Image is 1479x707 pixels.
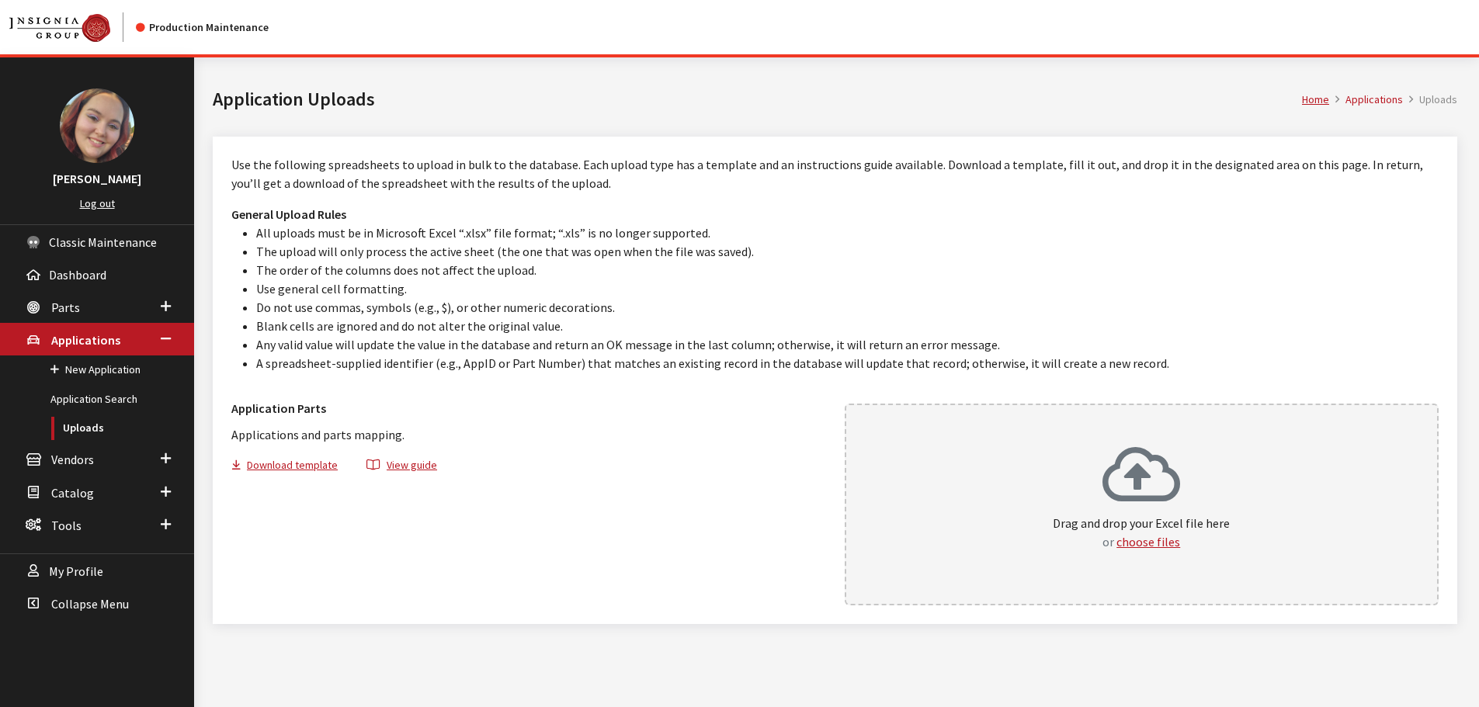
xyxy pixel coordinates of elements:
h3: General Upload Rules [231,205,1439,224]
li: Any valid value will update the value in the database and return an OK message in the last column... [256,335,1439,354]
h3: Application Parts [231,399,826,418]
a: Home [1302,92,1329,106]
button: View guide [353,456,450,479]
li: Applications [1329,92,1403,108]
img: Catalog Maintenance [9,14,110,42]
span: Parts [51,300,80,315]
span: Classic Maintenance [49,234,157,250]
h1: Application Uploads [213,85,1302,113]
span: Collapse Menu [51,596,129,612]
li: A spreadsheet-supplied identifier (e.g., AppID or Part Number) that matches an existing record in... [256,354,1439,373]
span: Applications [51,332,120,348]
li: Uploads [1403,92,1457,108]
li: Blank cells are ignored and do not alter the original value. [256,317,1439,335]
li: Use general cell formatting. [256,279,1439,298]
li: The upload will only process the active sheet (the one that was open when the file was saved). [256,242,1439,261]
img: Cheyenne Dorton [60,88,134,163]
h3: [PERSON_NAME] [16,169,179,188]
a: Insignia Group logo [9,12,136,42]
span: My Profile [49,563,103,579]
a: Log out [80,196,115,210]
span: or [1102,534,1114,549]
li: Do not use commas, symbols (e.g., $), or other numeric decorations. [256,298,1439,317]
p: Applications and parts mapping. [231,425,826,444]
span: Dashboard [49,267,106,282]
p: Drag and drop your Excel file here [1053,514,1230,551]
span: Tools [51,518,82,533]
p: Use the following spreadsheets to upload in bulk to the database. Each upload type has a template... [231,155,1439,192]
li: The order of the columns does not affect the upload. [256,261,1439,279]
span: Vendors [51,452,94,468]
li: All uploads must be in Microsoft Excel “.xlsx” file format; “.xls” is no longer supported. [256,224,1439,242]
span: Catalog [51,485,94,501]
button: choose files [1116,532,1180,551]
div: Production Maintenance [136,19,269,36]
button: Download template [231,456,351,479]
